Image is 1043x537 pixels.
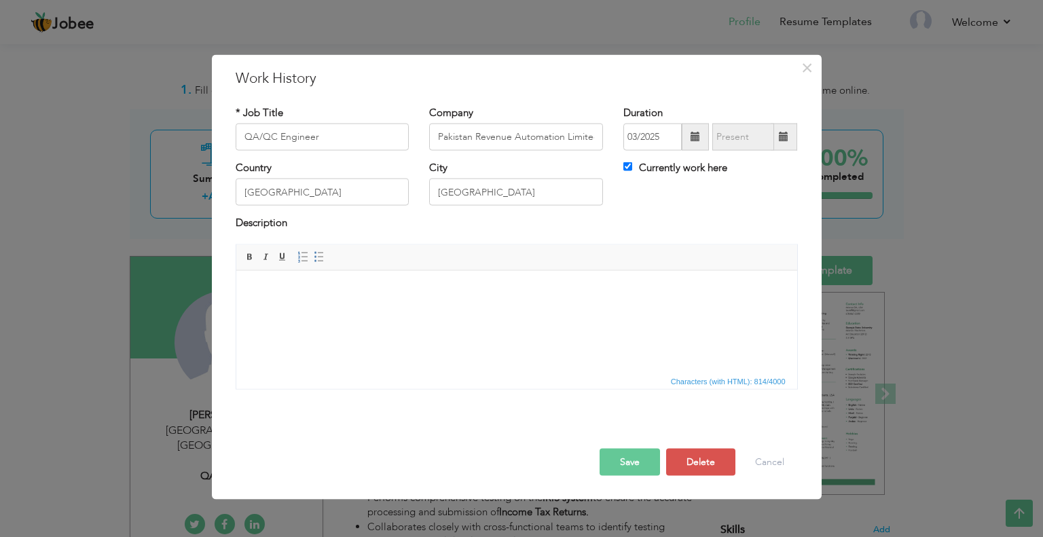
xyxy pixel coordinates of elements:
[712,124,774,151] input: Present
[666,448,735,475] button: Delete
[429,105,473,119] label: Company
[797,56,818,78] button: Close
[295,249,310,264] a: Insert/Remove Numbered List
[275,249,290,264] a: Underline
[236,270,797,372] iframe: Rich Text Editor, workEditor
[236,216,287,230] label: Description
[236,68,798,88] h3: Work History
[429,161,447,175] label: City
[312,249,327,264] a: Insert/Remove Bulleted List
[600,448,660,475] button: Save
[236,161,272,175] label: Country
[623,124,682,151] input: From
[623,161,727,175] label: Currently work here
[742,448,798,475] button: Cancel
[668,375,788,387] span: Characters (with HTML): 814/4000
[668,375,790,387] div: Statistics
[801,55,813,79] span: ×
[623,105,663,119] label: Duration
[623,162,632,171] input: Currently work here
[236,105,283,119] label: * Job Title
[242,249,257,264] a: Bold
[259,249,274,264] a: Italic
